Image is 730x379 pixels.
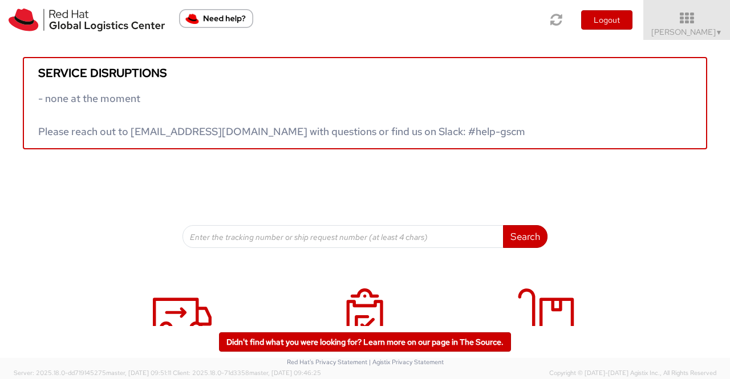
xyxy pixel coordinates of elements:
span: master, [DATE] 09:46:25 [249,369,321,377]
a: Didn't find what you were looking for? Learn more on our page in The Source. [219,332,511,352]
span: [PERSON_NAME] [651,27,723,37]
button: Need help? [179,9,253,28]
span: Copyright © [DATE]-[DATE] Agistix Inc., All Rights Reserved [549,369,716,378]
span: master, [DATE] 09:51:11 [106,369,171,377]
h5: Service disruptions [38,67,692,79]
img: rh-logistics-00dfa346123c4ec078e1.svg [9,9,165,31]
a: | Agistix Privacy Statement [369,358,444,366]
a: Service disruptions - none at the moment Please reach out to [EMAIL_ADDRESS][DOMAIN_NAME] with qu... [23,57,707,149]
a: Red Hat's Privacy Statement [287,358,367,366]
span: ▼ [716,28,723,37]
button: Logout [581,10,632,30]
span: Server: 2025.18.0-dd719145275 [14,369,171,377]
input: Enter the tracking number or ship request number (at least 4 chars) [182,225,504,248]
span: - none at the moment Please reach out to [EMAIL_ADDRESS][DOMAIN_NAME] with questions or find us o... [38,92,525,138]
button: Search [503,225,547,248]
span: Client: 2025.18.0-71d3358 [173,369,321,377]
